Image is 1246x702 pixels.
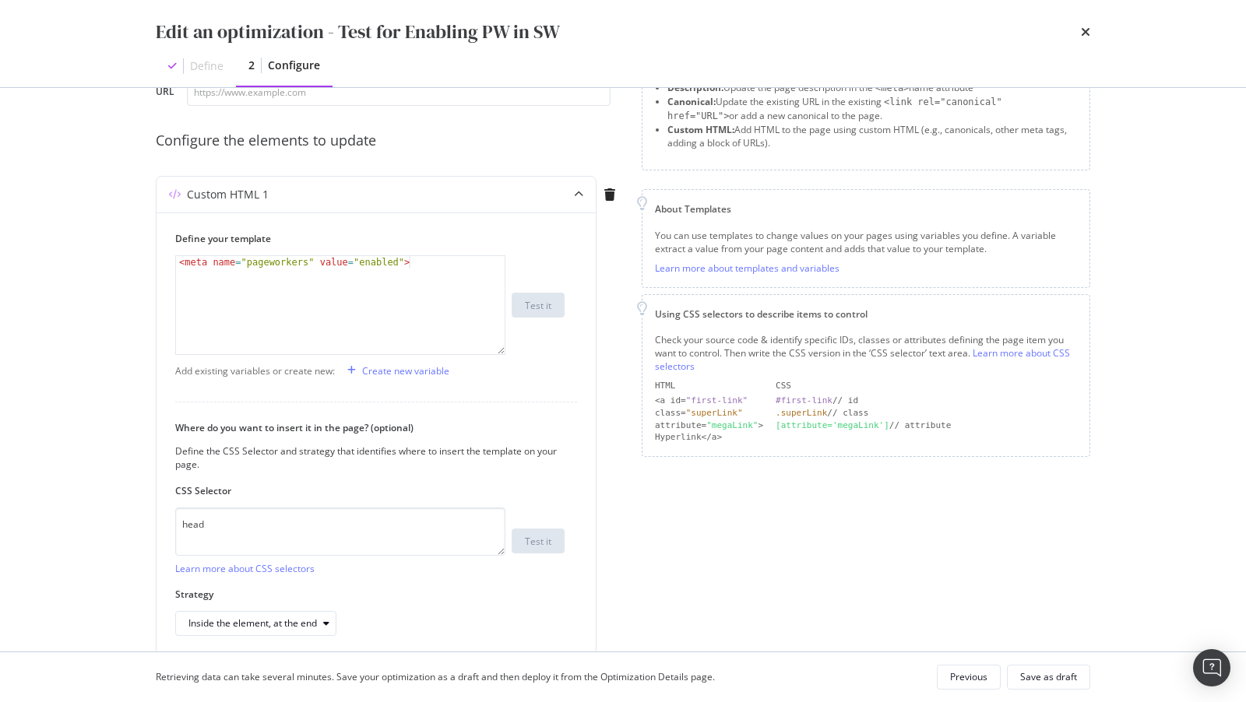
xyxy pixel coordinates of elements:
[655,229,1077,255] div: You can use templates to change values on your pages using variables you define. A variable extra...
[156,19,560,45] div: Edit an optimization - Test for Enabling PW in SW
[175,232,565,245] label: Define your template
[655,431,763,444] div: Hyperlink</a>
[175,364,335,377] div: Add existing variables or create new:
[776,420,889,430] div: [attribute='megaLink']
[655,380,763,392] div: HTML
[776,395,832,405] div: #first-link
[1081,19,1090,45] div: times
[362,364,449,377] div: Create new variable
[776,408,827,418] div: .superLink
[1020,670,1077,683] div: Save as draft
[875,82,909,93] span: <meta>
[776,395,1077,407] div: // id
[175,507,505,556] textarea: head
[686,408,743,418] div: "superLink"
[512,293,565,318] button: Test it
[937,665,1001,690] button: Previous
[655,333,1077,373] div: Check your source code & identify specific IDs, classes or attributes defining the page item you ...
[655,346,1070,373] a: Learn more about CSS selectors
[525,299,551,312] div: Test it
[667,95,716,108] strong: Canonical:
[655,202,1077,216] div: About Templates
[667,123,734,136] strong: Custom HTML:
[655,407,763,419] div: class=
[655,419,763,432] div: attribute= >
[667,95,1077,123] li: Update the existing URL in the existing or add a new canonical to the page.
[512,528,565,553] button: Test it
[156,85,174,102] label: URL
[175,588,565,601] label: Strategy
[188,619,317,628] div: Inside the element, at the end
[175,421,565,434] label: Where do you want to insert it in the page? (optional)
[175,611,336,636] button: Inside the element, at the end
[776,407,1077,419] div: // class
[187,187,269,202] div: Custom HTML 1
[156,131,623,151] div: Configure the elements to update
[776,380,1077,392] div: CSS
[686,395,748,405] div: "first-link"
[776,419,1077,432] div: // attribute
[175,562,315,575] a: Learn more about CSS selectors
[667,81,1077,95] li: Update the page description in the name attribute
[655,307,1077,321] div: Using CSS selectors to describe items to control
[1007,665,1090,690] button: Save as draft
[156,670,715,683] div: Retrieving data can take several minutes. Save your optimization as a draft and then deploy it fr...
[950,670,987,683] div: Previous
[655,261,839,275] a: Learn more about templates and variables
[341,358,449,383] button: Create new variable
[667,97,1002,121] span: <link rel="canonical" href="URL">
[175,484,565,497] label: CSS Selector
[667,81,723,94] strong: Description:
[190,58,224,74] div: Define
[1193,649,1230,686] div: Open Intercom Messenger
[175,444,565,471] div: Define the CSS Selector and strategy that identifies where to insert the template on your page.
[248,58,255,73] div: 2
[667,123,1077,149] li: Add HTML to the page using custom HTML (e.g., canonicals, other meta tags, adding a block of URLs).
[525,535,551,548] div: Test it
[706,420,758,430] div: "megaLink"
[655,395,763,407] div: <a id=
[268,58,320,73] div: Configure
[187,79,611,106] input: https://www.example.com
